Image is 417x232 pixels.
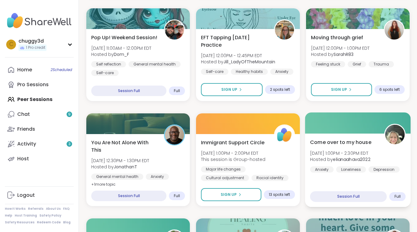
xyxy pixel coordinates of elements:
span: [DATE] 12:00PM - 1:00PM EDT [311,45,370,51]
div: Self-care [201,69,228,75]
span: 1 Pro credit [26,45,45,50]
span: 2 spots left [270,87,290,92]
div: Pro Sessions [17,81,49,88]
span: Immigrant Support Circle [201,139,264,146]
img: ShareWell Nav Logo [5,10,74,32]
span: [DATE] 12:00PM - 12:45PM EDT [201,53,275,59]
span: [DATE] 12:30PM - 1:30PM EDT [91,158,149,164]
span: [DATE] 11:00AM - 12:00PM EDT [91,45,151,51]
div: Friends [17,126,35,133]
span: Full [174,193,180,198]
b: Jill_LadyOfTheMountain [223,59,275,65]
span: Sign Up [221,87,237,92]
div: Anxiety [146,174,169,180]
button: Sign Up [311,83,372,96]
span: Sign Up [331,87,347,92]
a: FAQ [63,207,70,211]
img: SarahR83 [385,20,404,40]
a: Safety Policy [39,213,61,218]
div: Session Full [91,86,166,96]
span: [DATE] 1:00PM - 2:00PM EDT [201,150,265,156]
span: 13 spots left [269,192,290,197]
div: Self reflection [91,61,126,67]
img: Dom_F [165,20,184,40]
span: EFT Tapping [DATE] Practice [201,34,267,49]
button: Sign Up [201,188,261,201]
a: About Us [46,207,61,211]
span: c [9,40,13,49]
div: Anxiety [310,166,333,172]
span: Moving through grief [311,34,363,41]
span: 6 spots left [379,87,400,92]
div: Home [17,66,32,73]
div: Racial identity [251,175,288,181]
div: General mental health [91,174,143,180]
div: Depression [368,166,399,172]
a: Help [5,213,12,218]
div: Trauma [369,61,394,67]
a: Referrals [28,207,43,211]
div: Healthy habits [231,69,268,75]
a: Pro Sessions [5,77,74,92]
a: Host Training [15,213,37,218]
span: You Are Not Alone With This [91,139,157,154]
b: SarahR83 [333,51,354,57]
a: How It Works [5,207,26,211]
span: Pop Up! Weekend Session! [91,34,157,41]
a: Logout [5,188,74,203]
a: Friends [5,122,74,137]
span: Hosted by [311,51,370,57]
span: Hosted by [310,156,370,162]
div: Session Full [310,191,387,202]
div: Activity [17,141,36,147]
div: Grief [348,61,366,67]
a: Safety Resources [5,220,35,225]
div: Anxiety [270,69,293,75]
a: Host [5,151,74,166]
div: Major life changes [201,166,246,172]
span: This session is Group-hosted [201,156,265,162]
div: Chat [17,111,30,118]
img: Jill_LadyOfTheMountain [275,20,294,40]
span: Full [174,88,180,93]
div: Feeling stuck [311,61,345,67]
img: elianaahava2022 [385,125,405,144]
a: Activity3 [5,137,74,151]
b: JonathanT [114,164,137,170]
span: Come over to my house [310,138,371,146]
div: chuggy3d [18,38,47,44]
span: Full [394,194,400,199]
div: Session Full [91,191,166,201]
span: Hosted by [201,59,275,65]
a: Redeem Code [37,220,61,225]
a: Blog [63,220,71,225]
span: 9 [68,112,71,117]
div: Cultural adjustment [201,175,249,181]
span: 3 [68,141,71,147]
span: 2 Scheduled [51,67,72,72]
div: Host [17,155,29,162]
span: Hosted by [91,164,149,170]
a: Chat9 [5,107,74,122]
div: Logout [17,192,35,199]
span: [DATE] 1:00PM - 2:30PM EDT [310,150,370,156]
div: Self-care [91,70,119,76]
span: Hosted by [91,51,151,57]
div: Loneliness [336,166,366,172]
span: Sign Up [221,192,237,197]
div: General mental health [129,61,181,67]
img: JonathanT [165,125,184,145]
b: Dom_F [114,51,129,57]
button: Sign Up [201,83,262,96]
a: Home2Scheduled [5,62,74,77]
img: ShareWell [275,125,294,145]
b: elianaahava2022 [333,156,370,162]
